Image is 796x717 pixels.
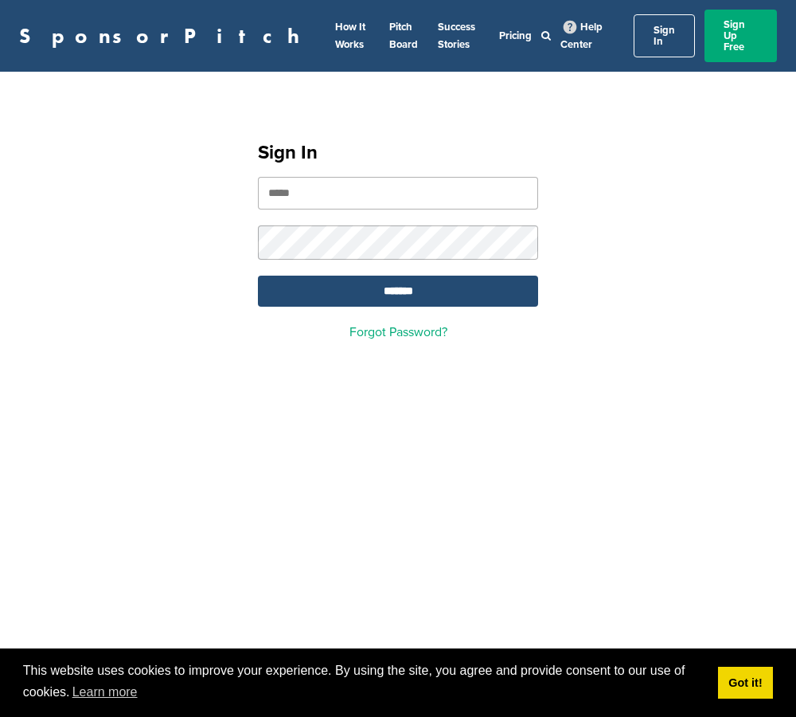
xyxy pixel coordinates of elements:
[704,10,777,62] a: Sign Up Free
[499,29,532,42] a: Pricing
[335,21,365,51] a: How It Works
[560,18,603,54] a: Help Center
[634,14,695,57] a: Sign In
[438,21,475,51] a: Success Stories
[23,661,705,704] span: This website uses cookies to improve your experience. By using the site, you agree and provide co...
[258,139,538,167] h1: Sign In
[19,25,310,46] a: SponsorPitch
[349,324,447,340] a: Forgot Password?
[70,680,140,704] a: learn more about cookies
[718,667,773,699] a: dismiss cookie message
[389,21,418,51] a: Pitch Board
